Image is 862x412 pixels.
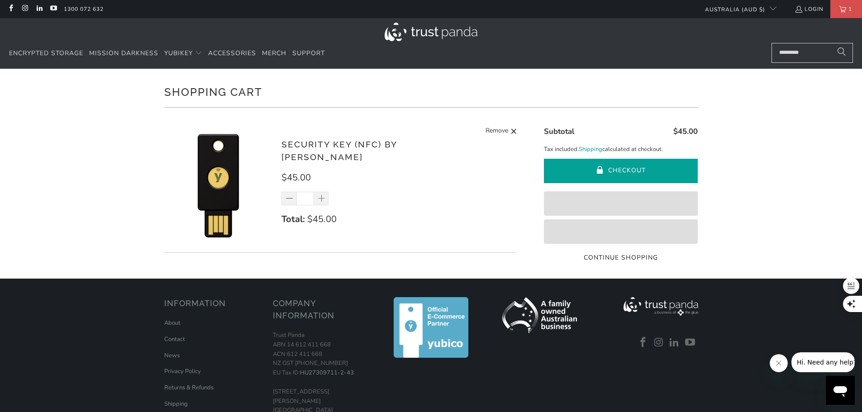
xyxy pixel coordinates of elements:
[292,43,325,64] a: Support
[164,49,193,57] span: YubiKey
[164,130,273,239] img: Security Key (NFC) by Yubico
[544,126,574,137] span: Subtotal
[164,82,698,100] h1: Shopping Cart
[9,49,83,57] span: Encrypted Storage
[21,5,29,13] a: Trust Panda Australia on Instagram
[830,43,853,63] button: Search
[5,6,65,14] span: Hi. Need any help?
[281,139,397,162] a: Security Key (NFC) by [PERSON_NAME]
[673,126,698,137] span: $45.00
[795,4,824,14] a: Login
[307,213,337,225] span: $45.00
[544,159,698,183] button: Checkout
[684,337,697,349] a: Trust Panda Australia on YouTube
[300,369,354,377] a: HU27309711-2-43
[668,337,681,349] a: Trust Panda Australia on LinkedIn
[164,384,214,392] a: Returns & Refunds
[770,354,788,372] iframe: Close message
[262,43,286,64] a: Merch
[281,171,311,184] span: $45.00
[579,145,602,154] a: Shipping
[637,337,650,349] a: Trust Panda Australia on Facebook
[385,23,477,41] img: Trust Panda Australia
[791,352,855,372] iframe: Message from company
[164,335,185,343] a: Contact
[49,5,57,13] a: Trust Panda Australia on YouTube
[9,43,325,64] nav: Translation missing: en.navigation.header.main_nav
[281,213,305,225] strong: Total:
[486,126,508,137] span: Remove
[544,253,698,263] a: Continue Shopping
[164,319,181,327] a: About
[164,43,202,64] summary: YubiKey
[208,43,256,64] a: Accessories
[208,49,256,57] span: Accessories
[164,400,188,408] a: Shipping
[9,43,83,64] a: Encrypted Storage
[35,5,43,13] a: Trust Panda Australia on LinkedIn
[164,367,201,375] a: Privacy Policy
[652,337,666,349] a: Trust Panda Australia on Instagram
[89,43,158,64] a: Mission Darkness
[292,49,325,57] span: Support
[89,49,158,57] span: Mission Darkness
[486,126,517,137] a: Remove
[826,376,855,405] iframe: Button to launch messaging window
[7,5,14,13] a: Trust Panda Australia on Facebook
[772,43,853,63] input: Search...
[64,4,104,14] a: 1300 072 632
[262,49,286,57] span: Merch
[164,351,180,360] a: News
[544,145,698,154] p: Tax included. calculated at checkout.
